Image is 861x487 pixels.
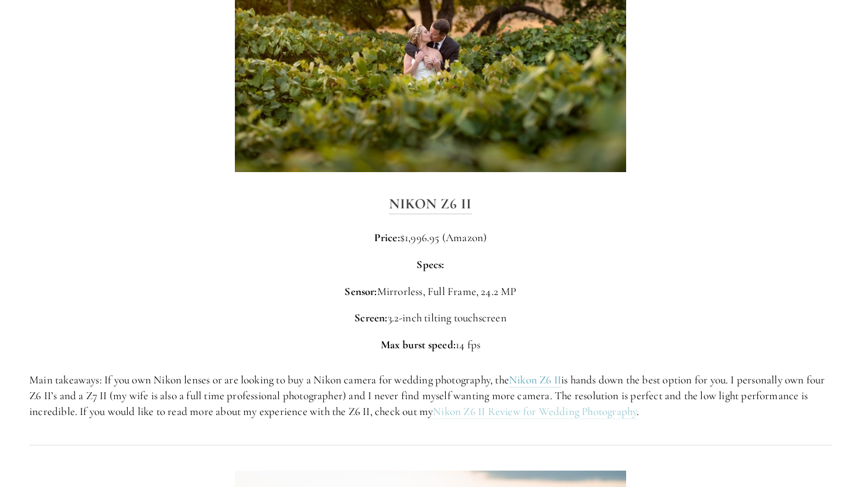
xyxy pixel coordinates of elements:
strong: Screen: [354,311,387,324]
strong: Nikon Z6 II [389,195,472,212]
a: Nikon Z6 II [509,373,561,387]
a: Nikon Z6 II Review for Wedding Photography [433,404,637,419]
p: Main takeaways: If you own Nikon lenses or are looking to buy a Nikon camera for wedding photogra... [29,372,832,419]
p: $1,996.95 (Amazon) [29,230,832,246]
p: 3.2-inch tilting touchscreen [29,310,832,326]
p: Mirrorless, Full Frame, 24.2 MP [29,284,832,300]
strong: Specs: [416,258,444,271]
p: 14 fps [29,337,832,353]
a: Nikon Z6 II [389,195,472,214]
strong: Max burst speed: [381,338,456,351]
strong: Sensor: [344,284,377,298]
strong: Price: [374,231,400,244]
